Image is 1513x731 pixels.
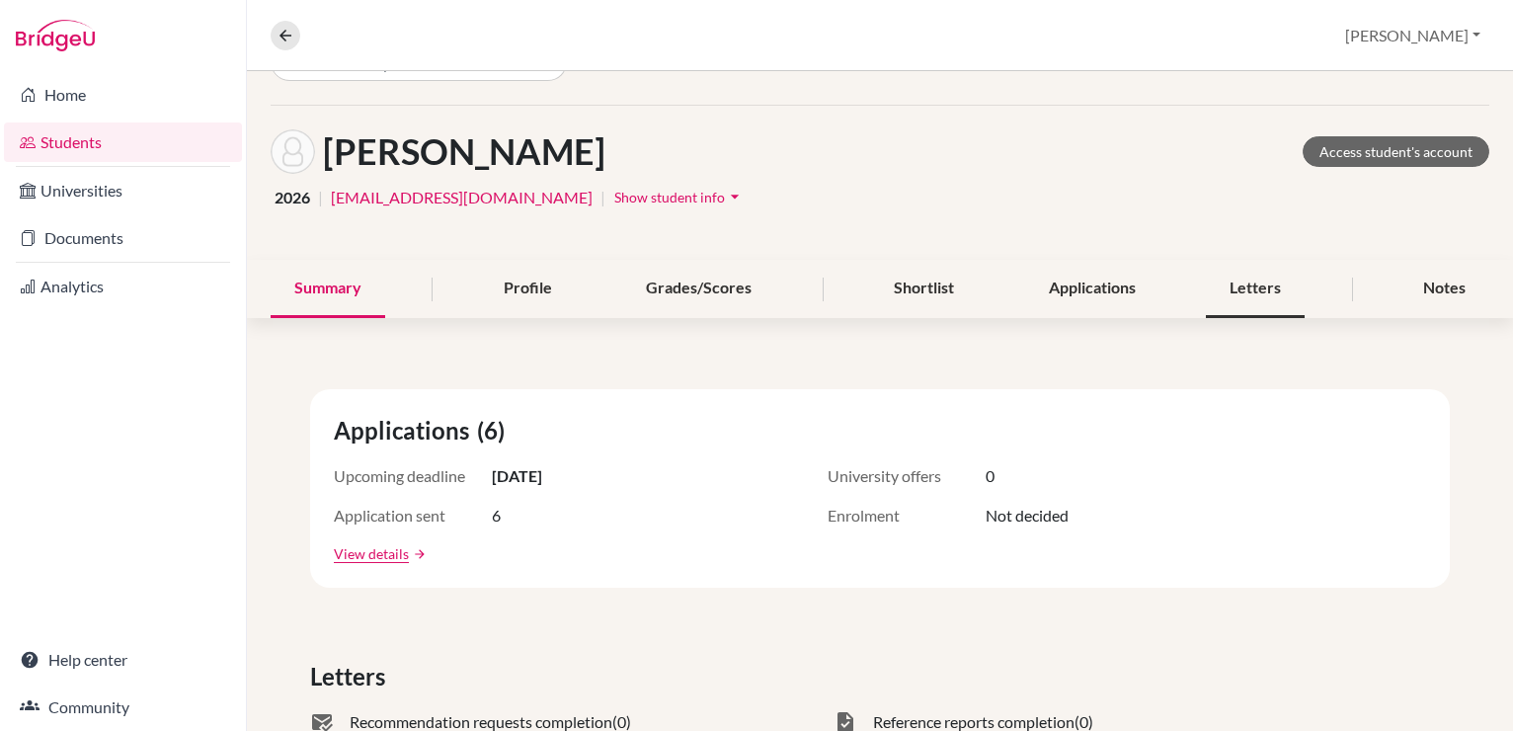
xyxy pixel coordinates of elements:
[334,413,477,448] span: Applications
[986,504,1069,528] span: Not decided
[271,129,315,174] img: Ugo Di Martino's avatar
[334,504,492,528] span: Application sent
[480,260,576,318] div: Profile
[828,504,986,528] span: Enrolment
[1336,17,1489,54] button: [PERSON_NAME]
[4,75,242,115] a: Home
[4,171,242,210] a: Universities
[492,504,501,528] span: 6
[4,688,242,727] a: Community
[323,130,605,173] h1: [PERSON_NAME]
[4,267,242,306] a: Analytics
[477,413,513,448] span: (6)
[4,640,242,680] a: Help center
[613,182,746,212] button: Show student infoarrow_drop_down
[622,260,775,318] div: Grades/Scores
[1206,260,1305,318] div: Letters
[334,464,492,488] span: Upcoming deadline
[275,186,310,209] span: 2026
[725,187,745,206] i: arrow_drop_down
[986,464,995,488] span: 0
[614,189,725,205] span: Show student info
[409,547,427,561] a: arrow_forward
[870,260,978,318] div: Shortlist
[1303,136,1489,167] a: Access student's account
[331,186,593,209] a: [EMAIL_ADDRESS][DOMAIN_NAME]
[600,186,605,209] span: |
[4,218,242,258] a: Documents
[310,659,393,694] span: Letters
[492,464,542,488] span: [DATE]
[334,543,409,564] a: View details
[1399,260,1489,318] div: Notes
[828,464,986,488] span: University offers
[1025,260,1159,318] div: Applications
[4,122,242,162] a: Students
[318,186,323,209] span: |
[16,20,95,51] img: Bridge-U
[271,260,385,318] div: Summary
